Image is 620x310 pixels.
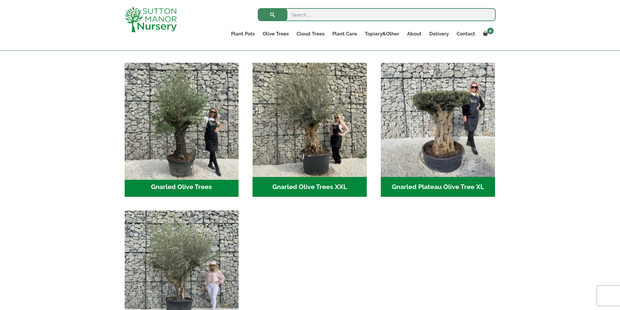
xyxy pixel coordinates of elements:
[258,8,496,21] input: Search...
[425,29,453,38] a: Delivery
[487,28,494,34] span: 0
[259,29,293,38] a: Olive Trees
[403,29,425,38] a: About
[253,63,367,197] a: Visit product category Gnarled Olive Trees XXL
[253,63,367,177] img: Gnarled Olive Trees XXL
[125,177,239,197] h2: Gnarled Olive Trees
[122,60,241,180] img: Gnarled Olive Trees
[328,29,361,38] a: Plant Care
[361,29,403,38] a: Topiary&Other
[381,177,495,197] h2: Gnarled Plateau Olive Tree XL
[227,29,259,38] a: Plant Pots
[253,177,367,197] h2: Gnarled Olive Trees XXL
[293,29,328,38] a: Cloud Trees
[453,29,479,38] a: Contact
[479,29,496,38] a: 0
[381,63,495,197] a: Visit product category Gnarled Plateau Olive Tree XL
[125,63,239,197] a: Visit product category Gnarled Olive Trees
[125,7,177,32] img: logo
[381,63,495,177] img: Gnarled Plateau Olive Tree XL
